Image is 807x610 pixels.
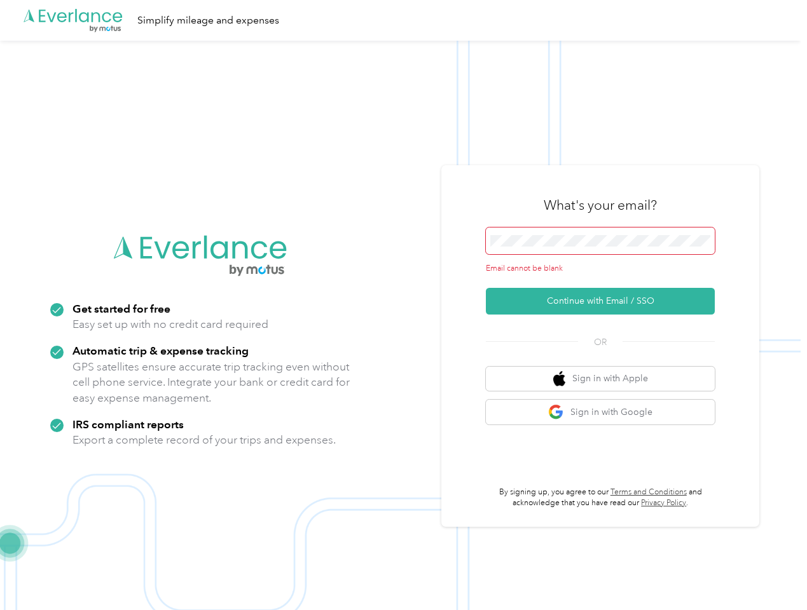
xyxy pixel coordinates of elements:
div: Email cannot be blank [486,263,715,274]
p: By signing up, you agree to our and acknowledge that you have read our . [486,487,715,509]
a: Privacy Policy [641,498,686,508]
button: apple logoSign in with Apple [486,367,715,391]
img: google logo [548,404,564,420]
button: google logoSign in with Google [486,400,715,424]
strong: Get started for free [72,302,170,315]
strong: IRS compliant reports [72,417,184,431]
a: Terms and Conditions [610,487,687,497]
p: GPS satellites ensure accurate trip tracking even without cell phone service. Integrate your bank... [72,359,350,406]
button: Continue with Email / SSO [486,288,715,315]
p: Export a complete record of your trips and expenses. [72,432,336,448]
img: apple logo [553,371,566,387]
strong: Automatic trip & expense tracking [72,344,249,357]
p: Easy set up with no credit card required [72,316,268,332]
div: Simplify mileage and expenses [137,13,279,29]
h3: What's your email? [544,196,657,214]
span: OR [578,335,623,349]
